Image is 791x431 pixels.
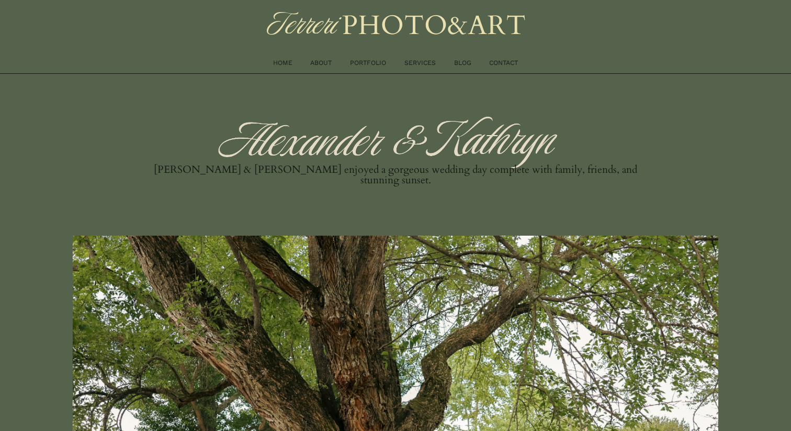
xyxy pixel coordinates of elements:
[404,58,436,69] a: SERVICES
[265,6,526,45] img: TERRERI PHOTO &amp; ART
[310,58,332,69] a: ABOUT
[454,58,471,69] a: BLOG
[273,58,292,69] a: HOME
[489,58,518,69] a: CONTACT
[350,58,386,69] a: PORTFOLIO
[149,165,642,185] h4: [PERSON_NAME] & [PERSON_NAME] enjoyed a gorgeous wedding day complete with family, friends, and s...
